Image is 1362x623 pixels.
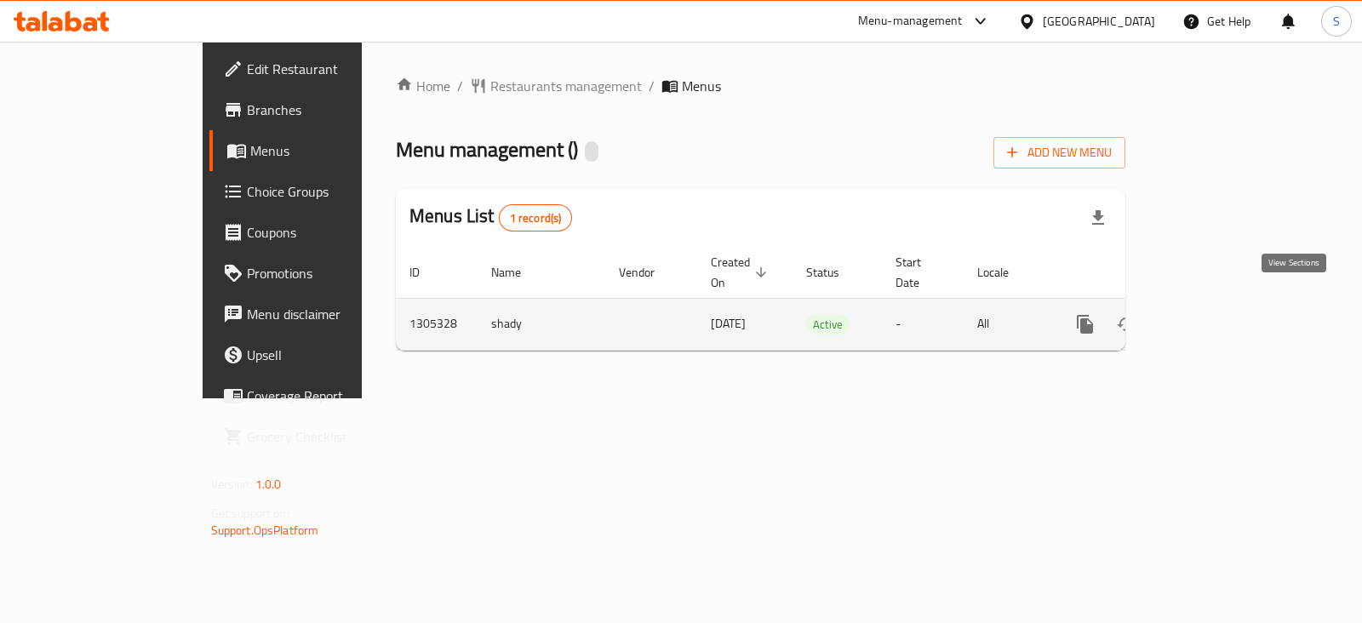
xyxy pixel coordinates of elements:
span: Start Date [896,252,943,293]
span: Restaurants management [490,76,642,96]
span: Menu disclaimer [247,304,416,324]
a: Upsell [209,334,430,375]
span: Menus [682,76,721,96]
li: / [457,76,463,96]
span: 1 record(s) [500,210,572,226]
a: Branches [209,89,430,130]
td: 1305328 [396,298,478,350]
li: / [649,76,655,96]
span: Name [491,262,543,283]
span: Status [806,262,861,283]
span: Created On [711,252,772,293]
a: Coverage Report [209,375,430,416]
span: Vendor [619,262,677,283]
a: Coupons [209,212,430,253]
nav: breadcrumb [396,76,1125,96]
span: Menus [250,140,416,161]
td: All [964,298,1051,350]
span: Version: [211,473,253,495]
span: [DATE] [711,312,746,334]
a: Grocery Checklist [209,416,430,457]
button: more [1065,304,1106,345]
span: Add New Menu [1007,142,1112,163]
a: Promotions [209,253,430,294]
span: S [1333,12,1340,31]
span: Get support on: [211,502,289,524]
div: [GEOGRAPHIC_DATA] [1043,12,1155,31]
span: Menu management ( ) [396,130,578,169]
a: Menu disclaimer [209,294,430,334]
span: ID [409,262,442,283]
span: Promotions [247,263,416,283]
span: Active [806,315,850,334]
button: Add New Menu [993,137,1125,169]
div: Total records count [499,204,573,231]
span: Branches [247,100,416,120]
h2: Menus List [409,203,572,231]
span: Choice Groups [247,181,416,202]
span: Grocery Checklist [247,426,416,447]
span: Coupons [247,222,416,243]
span: Coverage Report [247,386,416,406]
td: - [882,298,964,350]
a: Restaurants management [470,76,642,96]
table: enhanced table [396,247,1242,351]
a: Edit Restaurant [209,49,430,89]
span: Edit Restaurant [247,59,416,79]
span: Upsell [247,345,416,365]
div: Export file [1078,197,1119,238]
span: 1.0.0 [255,473,282,495]
span: Locale [977,262,1031,283]
a: Choice Groups [209,171,430,212]
a: Support.OpsPlatform [211,519,319,541]
div: Menu-management [858,11,963,31]
td: shady [478,298,605,350]
th: Actions [1051,247,1242,299]
a: Menus [209,130,430,171]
